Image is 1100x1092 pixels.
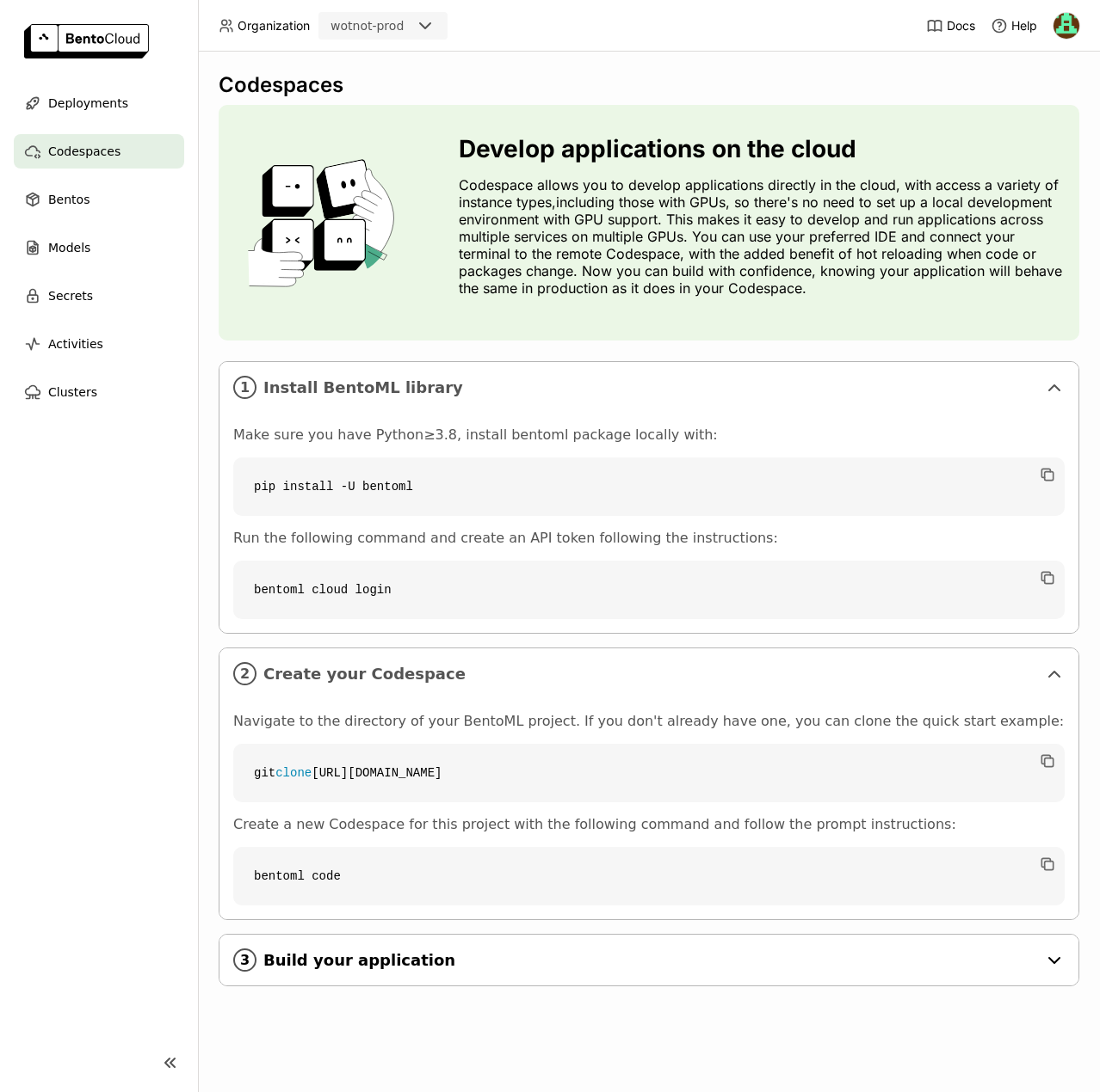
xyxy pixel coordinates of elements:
[48,382,97,402] span: Clusters
[459,135,1066,163] h3: Develop applications on the cloud
[14,279,184,313] a: Secrets
[233,561,1065,619] code: bentoml cloud login
[991,17,1037,34] div: Help
[48,189,90,210] span: Bentos
[263,378,1037,397] span: Install BentoML library
[233,530,1065,547] p: Run the following command and create an API token following the instructions:
[947,18,975,34] span: Docs
[48,93,128,113] span: Deployments
[219,935,1078,985] div: 3Build your application
[48,334,103,354] span: Activities
[24,24,149,58] img: logo
[219,362,1078,413] div: 1Install BentoML library
[233,744,1065,802] code: git [URL][DOMAIN_NAME]
[48,285,93,306] span: Secrets
[233,713,1065,730] p: Navigate to the directory of your BentoML project. If you don't already have one, you can clone t...
[1011,18,1037,34] span: Help
[263,665,1037,684] span: Create your Codespace
[219,648,1078,699] div: 2Create your Codespace
[331,17,404,34] div: wotnot-prod
[405,18,407,35] input: Selected wotnot-prod.
[14,327,184,361] a: Activities
[14,134,184,169] a: Codespaces
[219,72,1079,98] div: Codespaces
[233,948,256,972] i: 3
[14,182,184,217] a: Bentos
[233,457,1065,516] code: pip install -U bentoml
[14,375,184,409] a: Clusters
[233,662,256,685] i: 2
[1054,13,1079,39] img: Darshit Bhuva
[263,951,1037,970] span: Build your application
[233,816,1065,833] p: Create a new Codespace for this project with the following command and follow the prompt instruct...
[459,176,1066,297] p: Codespace allows you to develop applications directly in the cloud, with access a variety of inst...
[48,141,121,162] span: Codespaces
[48,237,90,258] span: Models
[233,426,1065,444] p: Make sure you have Python≥3.8, install bentoml package locally with:
[232,158,417,287] img: cover onboarding
[233,376,256,399] i: 1
[14,86,184,120] a: Deployments
[14,230,184,265] a: Models
[275,766,312,780] span: clone
[233,847,1065,905] code: bentoml code
[238,18,310,34] span: Organization
[926,17,975,34] a: Docs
